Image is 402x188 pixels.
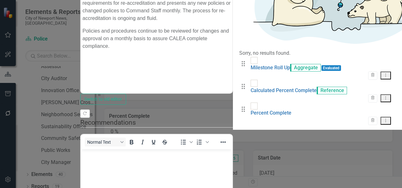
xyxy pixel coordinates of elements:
button: Block Normal Text [85,138,126,147]
legend: Recommendations [80,118,233,128]
button: Bold [126,138,137,147]
div: Numbered list [194,138,210,147]
button: Reveal or hide additional toolbar items [218,138,228,147]
a: Percent Complete [251,110,291,116]
a: Milestone Roll Up [251,65,290,71]
div: Sorry, no results found. [239,50,396,57]
a: Calculated Percent Complete [251,87,317,93]
div: Bullet list [178,138,194,147]
span: Normal Text [87,140,118,145]
button: Underline [148,138,159,147]
button: Italic [137,138,148,147]
button: Strikethrough [159,138,170,147]
span: Reference [317,87,347,94]
span: Evaluated [321,65,341,71]
span: Aggregate [290,64,321,72]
